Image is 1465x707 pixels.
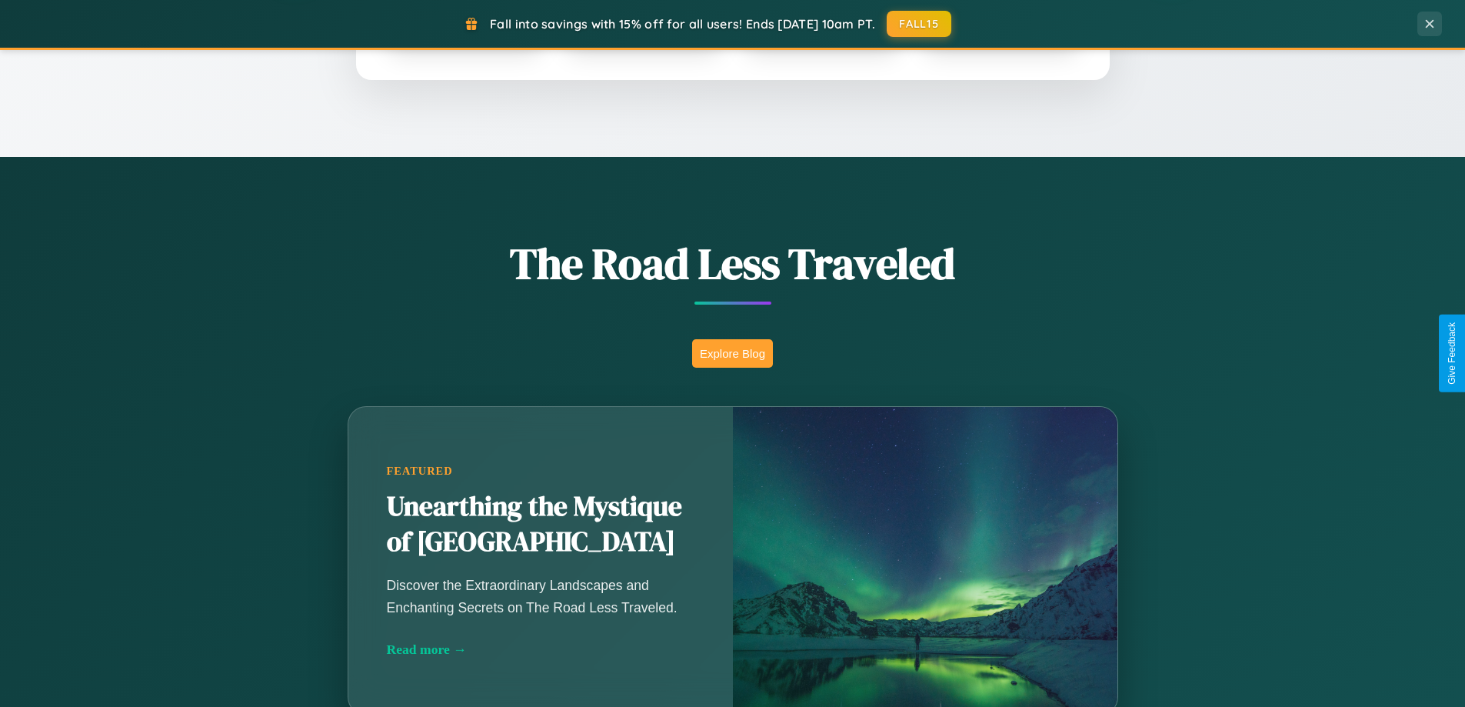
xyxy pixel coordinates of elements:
h2: Unearthing the Mystique of [GEOGRAPHIC_DATA] [387,489,694,560]
span: Fall into savings with 15% off for all users! Ends [DATE] 10am PT. [490,16,875,32]
h1: The Road Less Traveled [271,234,1194,293]
div: Featured [387,465,694,478]
p: Discover the Extraordinary Landscapes and Enchanting Secrets on The Road Less Traveled. [387,575,694,618]
div: Read more → [387,642,694,658]
div: Give Feedback [1447,322,1457,385]
button: FALL15 [887,11,951,37]
button: Explore Blog [692,339,773,368]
